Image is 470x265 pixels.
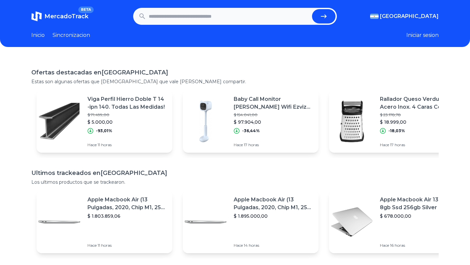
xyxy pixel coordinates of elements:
[31,68,439,77] h1: Ofertas destacadas en [GEOGRAPHIC_DATA]
[31,78,439,85] p: Estas son algunas ofertas que [DEMOGRAPHIC_DATA] que vale [PERSON_NAME] compartir.
[234,213,313,219] p: $ 1.895.000,00
[380,12,439,20] span: [GEOGRAPHIC_DATA]
[183,99,228,144] img: Featured image
[87,112,167,117] p: $ 71.499,00
[53,31,90,39] a: Sincronizacion
[78,7,94,13] span: BETA
[37,90,172,153] a: Featured imageViga Perfil Hierro Doble T 14 -ipn 140. Todas Las Medidas!$ 71.499,00$ 5.000,00-93,...
[370,12,439,20] button: [GEOGRAPHIC_DATA]
[31,31,45,39] a: Inicio
[380,243,460,248] p: Hace 16 horas
[31,179,439,185] p: Los ultimos productos que se trackearon.
[234,95,313,111] p: Baby Call Monitor [PERSON_NAME] Wifi Ezviz Bm1 1080p A Bateria
[329,90,465,153] a: Featured imageRallador Queso Verdura Acero Inox. 4 Caras Con Contenedor$ 23.178,78$ 18.999,00-18,...
[380,213,460,219] p: $ 678.000,00
[87,119,167,125] p: $ 5.000,00
[96,128,112,133] p: -93,01%
[183,191,319,253] a: Featured imageApple Macbook Air (13 Pulgadas, 2020, Chip M1, 256 Gb De Ssd, 8 Gb De Ram) - Plata$...
[329,99,375,144] img: Featured image
[234,142,313,148] p: Hace 17 horas
[31,11,88,22] a: MercadoTrackBETA
[87,243,167,248] p: Hace 11 horas
[234,112,313,117] p: $ 154.041,00
[380,112,460,117] p: $ 23.178,78
[388,128,405,133] p: -18,03%
[37,191,172,253] a: Featured imageApple Macbook Air (13 Pulgadas, 2020, Chip M1, 256 Gb De Ssd, 8 Gb De Ram) - Plata$...
[31,168,439,178] h1: Ultimos trackeados en [GEOGRAPHIC_DATA]
[380,142,460,148] p: Hace 17 horas
[234,243,313,248] p: Hace 14 horas
[87,196,167,211] p: Apple Macbook Air (13 Pulgadas, 2020, Chip M1, 256 Gb De Ssd, 8 Gb De Ram) - Plata
[380,196,460,211] p: Apple Macbook Air 13 Core I5 8gb Ssd 256gb Silver
[234,119,313,125] p: $ 97.904,00
[87,213,167,219] p: $ 1.803.859,06
[242,128,260,133] p: -36,44%
[380,95,460,111] p: Rallador Queso Verdura Acero Inox. 4 Caras Con Contenedor
[87,95,167,111] p: Viga Perfil Hierro Doble T 14 -ipn 140. Todas Las Medidas!
[370,14,379,19] img: Argentina
[37,199,82,245] img: Featured image
[380,119,460,125] p: $ 18.999,00
[37,99,82,144] img: Featured image
[87,142,167,148] p: Hace 11 horas
[234,196,313,211] p: Apple Macbook Air (13 Pulgadas, 2020, Chip M1, 256 Gb De Ssd, 8 Gb De Ram) - Plata
[406,31,439,39] button: Iniciar sesion
[329,191,465,253] a: Featured imageApple Macbook Air 13 Core I5 8gb Ssd 256gb Silver$ 678.000,00Hace 16 horas
[183,199,228,245] img: Featured image
[44,13,88,20] span: MercadoTrack
[329,199,375,245] img: Featured image
[31,11,42,22] img: MercadoTrack
[183,90,319,153] a: Featured imageBaby Call Monitor [PERSON_NAME] Wifi Ezviz Bm1 1080p A Bateria$ 154.041,00$ 97.904,...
